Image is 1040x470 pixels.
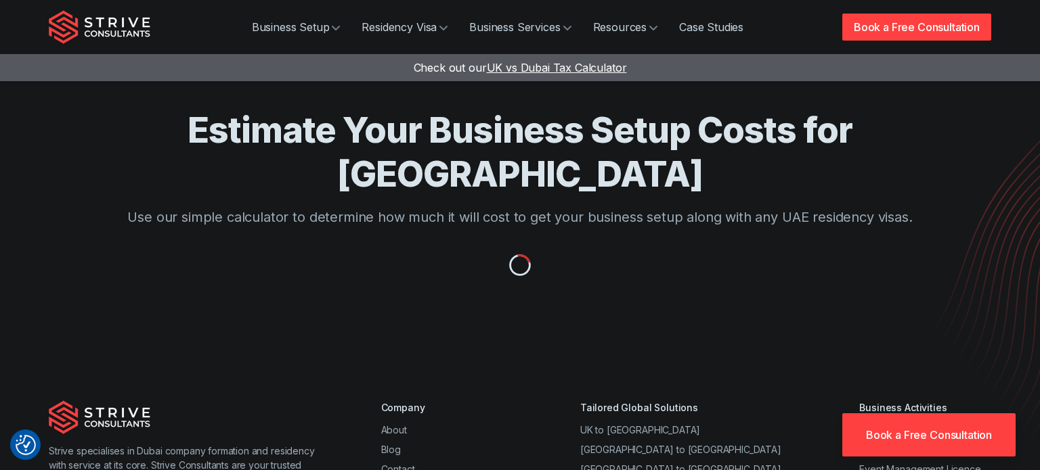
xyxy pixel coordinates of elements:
[582,14,669,41] a: Resources
[16,435,36,455] img: Revisit consent button
[381,400,502,415] div: Company
[351,14,458,41] a: Residency Visa
[580,444,781,455] a: [GEOGRAPHIC_DATA] to [GEOGRAPHIC_DATA]
[103,108,937,196] h1: Estimate Your Business Setup Costs for [GEOGRAPHIC_DATA]
[49,400,150,434] img: Strive Consultants
[580,424,700,436] a: UK to [GEOGRAPHIC_DATA]
[241,14,351,41] a: Business Setup
[487,61,627,74] span: UK vs Dubai Tax Calculator
[381,424,407,436] a: About
[458,14,582,41] a: Business Services
[859,400,991,415] div: Business Activities
[49,10,150,44] img: Strive Consultants
[842,14,991,41] a: Book a Free Consultation
[842,413,1016,456] a: Book a Free Consultation
[103,207,937,227] p: Use our simple calculator to determine how much it will cost to get your business setup along wit...
[381,444,401,455] a: Blog
[414,61,627,74] a: Check out ourUK vs Dubai Tax Calculator
[16,435,36,455] button: Consent Preferences
[668,14,754,41] a: Case Studies
[580,400,781,415] div: Tailored Global Solutions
